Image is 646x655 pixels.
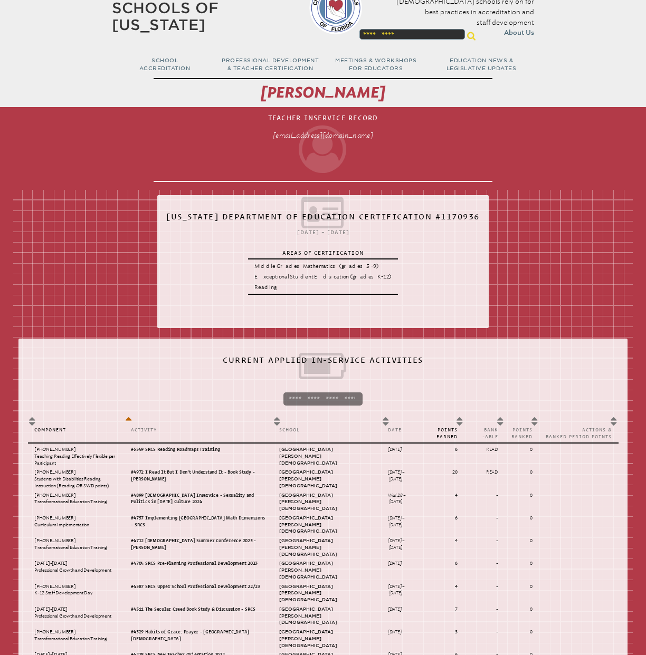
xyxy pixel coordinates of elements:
[455,493,458,498] strong: 4
[254,249,391,256] p: Areas of Certification
[34,583,118,597] p: [PHONE_NUMBER] K-12 Staff Development Day
[279,629,375,649] p: [GEOGRAPHIC_DATA][PERSON_NAME][DEMOGRAPHIC_DATA]
[471,583,498,590] p: -
[279,560,375,580] p: [GEOGRAPHIC_DATA][PERSON_NAME][DEMOGRAPHIC_DATA]
[34,446,118,466] p: [PHONE_NUMBER] Teaching Reading Effectively Flexible per Participant
[511,560,533,567] p: 0
[388,537,416,551] p: [DATE] – [DATE]
[131,515,266,528] p: #4757 Implementing [GEOGRAPHIC_DATA] Math Dimensions - SRCS
[455,561,458,566] strong: 6
[455,629,458,634] strong: 3
[154,110,493,182] h1: Teacher Inservice Record
[388,469,416,483] p: [DATE] – [DATE]
[455,538,458,543] strong: 4
[34,427,118,434] p: Component
[34,560,118,574] p: [DATE]-[DATE] Professional Growth and Development
[455,606,458,612] strong: 7
[511,469,533,476] p: 0
[279,427,375,434] p: School
[34,492,118,506] p: [PHONE_NUMBER] Transformational Education Training
[131,446,266,453] p: #5549 SRCS Reading Roadmaps Training
[34,469,118,489] p: [PHONE_NUMBER] Students with Disabilities Reading Instruction (Reading OR SWD points)
[222,57,319,71] span: Professional Development & Teacher Certification
[131,427,266,434] p: Activity
[430,427,458,440] p: Points Earned
[34,606,118,620] p: [DATE]-[DATE] Professional Growth and Development
[131,629,266,642] p: #4329 Habits of Grace: Prayer - [GEOGRAPHIC_DATA][DEMOGRAPHIC_DATA]
[471,492,498,499] p: -
[131,606,266,613] p: #4511 The Secular Creed Book Study & Discussion - SRCS
[511,537,533,544] p: 0
[254,262,391,270] p: Middle Grades Mathematics (grades 5-9)
[131,583,266,590] p: #4587 SRCS Upper School Professional Development 22/23
[34,629,118,642] p: [PHONE_NUMBER] Transformational Education Training
[261,84,385,101] span: [PERSON_NAME]
[139,57,191,71] span: School Accreditation
[388,427,416,434] p: Date
[511,492,533,499] p: 0
[28,352,619,385] h2: Current Applied In-Service Activities
[166,208,480,231] h2: [US_STATE] Department of Education Certification #1170936
[131,469,266,483] p: #4972 I Read It But I Don't Understand It - Book Study - [PERSON_NAME]
[455,447,458,452] strong: 6
[279,515,375,535] p: [GEOGRAPHIC_DATA][PERSON_NAME][DEMOGRAPHIC_DATA]
[471,560,498,567] p: -
[471,427,498,440] p: Bank -able
[335,57,416,71] span: Meetings & Workshops for Educators
[511,583,533,590] p: 0
[297,229,349,235] span: [DATE] – [DATE]
[471,629,498,635] p: -
[455,515,458,521] strong: 6
[254,273,391,281] p: Exceptional Student Education (grades K-12)
[446,57,517,71] span: Education News & Legislative Updates
[455,584,458,589] strong: 4
[131,560,266,567] p: #4704 SRCS Pre-Planning Professional Development 2023
[279,583,375,603] p: [GEOGRAPHIC_DATA][PERSON_NAME][DEMOGRAPHIC_DATA]
[471,446,498,453] p: Read
[511,629,533,635] p: 0
[34,537,118,551] p: [PHONE_NUMBER] Transformational Education Training
[279,469,375,489] p: [GEOGRAPHIC_DATA][PERSON_NAME][DEMOGRAPHIC_DATA]
[279,492,375,512] p: [GEOGRAPHIC_DATA][PERSON_NAME][DEMOGRAPHIC_DATA]
[388,446,416,453] p: [DATE]
[388,492,416,506] p: Wed 28 – [DATE]
[131,537,266,551] p: #4712 [DEMOGRAPHIC_DATA] Summer Conference 2023 - [PERSON_NAME]
[388,560,416,567] p: [DATE]
[546,427,612,440] p: Actions & Banked Period Points
[471,469,498,476] p: Read
[388,606,416,613] p: [DATE]
[279,446,375,466] p: [GEOGRAPHIC_DATA][PERSON_NAME][DEMOGRAPHIC_DATA]
[452,469,458,475] strong: 20
[279,537,375,557] p: [GEOGRAPHIC_DATA][PERSON_NAME][DEMOGRAPHIC_DATA]
[34,515,118,528] p: [PHONE_NUMBER] Curriculum Implementation
[471,515,498,522] p: -
[388,515,416,528] p: [DATE] – [DATE]
[279,606,375,626] p: [GEOGRAPHIC_DATA][PERSON_NAME][DEMOGRAPHIC_DATA]
[504,28,534,38] span: About Us
[471,606,498,613] p: -
[471,537,498,544] p: -
[388,629,416,635] p: [DATE]
[511,427,533,440] p: Points Banked
[254,283,391,291] p: Reading
[511,515,533,522] p: 0
[511,446,533,453] p: 0
[388,583,416,597] p: [DATE] – [DATE]
[131,492,266,506] p: #4899 [DEMOGRAPHIC_DATA] Inservice - Sexuality and Politics in [DATE] Culture 2024
[511,606,533,613] p: 0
